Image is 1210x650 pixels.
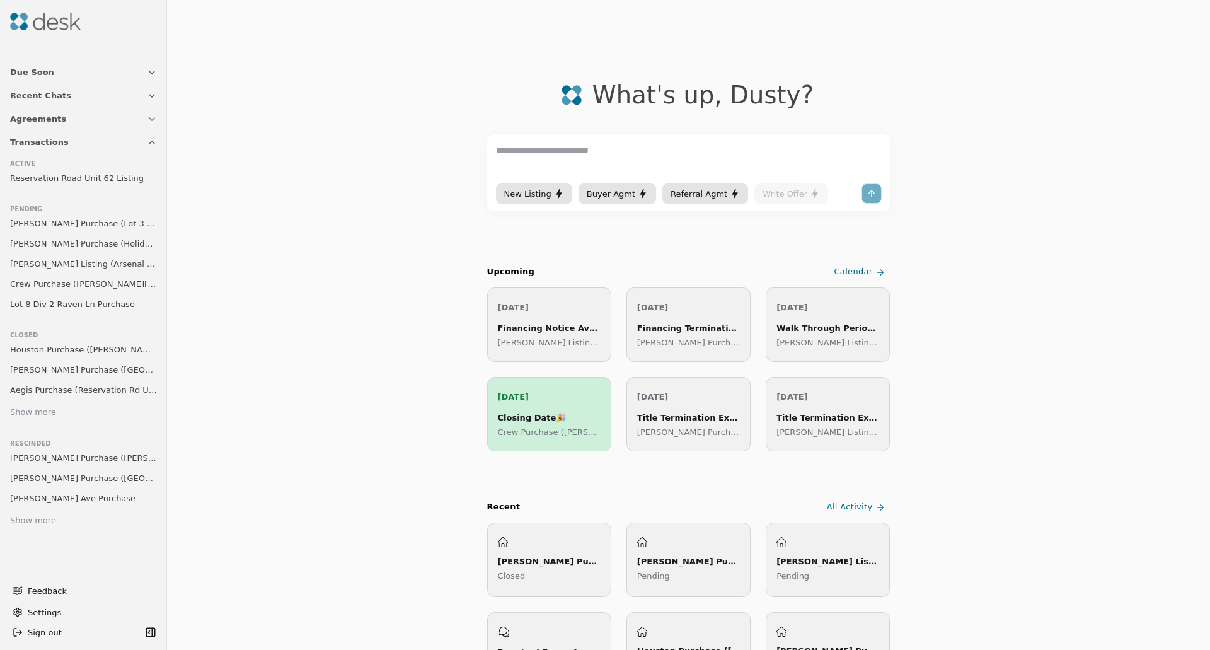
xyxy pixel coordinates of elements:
a: Calendar [831,262,890,282]
p: Closed [498,569,601,583]
div: Rescinded [10,439,157,449]
p: [DATE] [776,390,879,403]
span: [PERSON_NAME] Purchase ([GEOGRAPHIC_DATA]) [10,363,157,376]
button: Feedback [5,579,157,602]
div: [PERSON_NAME] Purchase ([PERSON_NAME] Drive) [498,555,601,568]
button: Settings [8,602,159,622]
p: [DATE] [498,301,601,314]
span: Houston Purchase ([PERSON_NAME][GEOGRAPHIC_DATA]) [10,343,157,356]
button: Due Soon [3,61,164,84]
div: Title Termination Expires [776,411,879,424]
span: Sign out [28,626,62,639]
button: Recent Chats [3,84,164,107]
button: Buyer Agmt [579,183,656,204]
div: Active [10,159,157,169]
button: Transactions [3,131,164,154]
span: Transactions [10,136,69,149]
a: [PERSON_NAME] Listing (Arsenal Way)Pending [766,523,890,597]
button: Referral Agmt [662,183,748,204]
img: logo [561,84,582,106]
p: [PERSON_NAME] Listing (Arsenal Way) [498,336,601,349]
div: Walk Through Period Begins [776,322,879,335]
p: [DATE] [498,390,601,403]
button: New Listing [496,183,572,204]
button: Agreements [3,107,164,131]
span: Buyer Agmt [587,187,635,200]
p: [PERSON_NAME] Purchase (Holiday Circle) [637,336,740,349]
div: [PERSON_NAME] Purchase (Lot 3 Div 2 [PERSON_NAME]) [637,555,740,568]
a: [DATE]Financing Termination Deadline[PERSON_NAME] Purchase (Holiday Circle) [626,287,751,362]
div: What's up , Dusty ? [592,81,814,109]
div: [PERSON_NAME] Listing (Arsenal Way) [776,555,879,568]
div: Show more [10,514,56,528]
span: All Activity [827,501,873,514]
span: Feedback [28,584,149,598]
span: Recent Chats [10,89,71,102]
a: [PERSON_NAME] Purchase (Lot 3 Div 2 [PERSON_NAME])Pending [626,523,751,597]
h2: Upcoming [487,265,535,279]
p: [PERSON_NAME] Purchase (Holiday Circle) [637,426,740,439]
a: All Activity [824,497,890,518]
a: [DATE]Title Termination Expires[PERSON_NAME] Listing (Arsenal Way) [766,377,890,451]
p: Pending [637,569,740,583]
div: Financing Notice Available [498,322,601,335]
img: Desk [10,13,81,30]
span: Lot 8 Div 2 Raven Ln Purchase [10,298,135,311]
span: Crew Purchase ([PERSON_NAME][GEOGRAPHIC_DATA]) [10,277,157,291]
span: Referral Agmt [671,187,727,200]
a: [PERSON_NAME] Purchase ([PERSON_NAME] Drive)Closed [487,523,611,597]
p: [DATE] [776,301,879,314]
span: [PERSON_NAME] Ave Purchase [10,492,135,505]
p: Pending [776,569,879,583]
span: [PERSON_NAME] Listing (Arsenal Way) [10,257,157,270]
span: [PERSON_NAME] Purchase ([GEOGRAPHIC_DATA]) [10,472,157,485]
div: New Listing [504,187,564,200]
span: Calendar [834,265,872,279]
p: [DATE] [637,301,740,314]
span: [PERSON_NAME] Purchase (Lot 3 Div 2 [PERSON_NAME]) [10,217,157,230]
span: [PERSON_NAME] Purchase ([PERSON_NAME][GEOGRAPHIC_DATA]) [10,451,157,465]
div: Recent [487,501,521,514]
div: Title Termination Expires [637,411,740,424]
a: [DATE]Walk Through Period Begins[PERSON_NAME] Listing (Arsenal Way) [766,287,890,362]
div: Closing Date 🎉 [498,411,601,424]
p: [DATE] [637,390,740,403]
span: Aegis Purchase (Reservation Rd Unit 36) [10,383,157,397]
p: [PERSON_NAME] Listing (Arsenal Way) [776,336,879,349]
a: [DATE]Financing Notice Available[PERSON_NAME] Listing (Arsenal Way) [487,287,611,362]
span: Reservation Road Unit 62 Listing [10,171,144,185]
a: [DATE]Title Termination Expires[PERSON_NAME] Purchase (Holiday Circle) [626,377,751,451]
span: Agreements [10,112,66,125]
div: Show more [10,406,56,419]
p: Crew Purchase ([PERSON_NAME][GEOGRAPHIC_DATA]) [498,426,601,439]
p: [PERSON_NAME] Listing (Arsenal Way) [776,426,879,439]
div: Closed [10,330,157,340]
a: [DATE]Closing Date🎉Crew Purchase ([PERSON_NAME][GEOGRAPHIC_DATA]) [487,377,611,451]
span: Due Soon [10,66,54,79]
button: Sign out [8,622,142,642]
div: Pending [10,204,157,214]
span: [PERSON_NAME] Purchase (Holiday Circle) [10,237,157,250]
span: Settings [28,606,61,619]
div: Financing Termination Deadline [637,322,740,335]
